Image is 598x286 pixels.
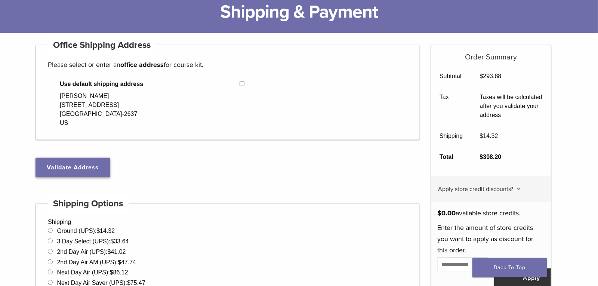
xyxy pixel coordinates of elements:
h4: Office Shipping Address [48,36,156,54]
td: Taxes will be calculated after you validate your address [471,87,551,126]
span: Use default shipping address [60,80,240,89]
span: $ [108,249,111,255]
p: Please select or enter an for course kit. [48,59,407,70]
label: Next Day Air Saver (UPS): [57,280,145,286]
span: $ [118,259,121,265]
bdi: 33.64 [111,238,129,245]
span: $ [438,209,442,217]
bdi: 75.47 [127,280,145,286]
div: [PERSON_NAME] [STREET_ADDRESS] [GEOGRAPHIC_DATA]-2637 US [60,92,137,127]
th: Total [431,147,472,167]
bdi: 308.20 [480,154,502,160]
p: available store credits. [438,207,545,219]
span: $ [96,228,100,234]
span: $ [111,238,114,245]
p: Enter the amount of store credits you want to apply as discount for this order. [438,222,545,256]
span: Apply store credit discounts? [438,185,514,193]
bdi: 14.32 [96,228,115,234]
span: $ [480,154,483,160]
bdi: 14.32 [480,133,498,139]
span: $ [127,280,130,286]
bdi: 293.88 [480,73,502,79]
span: $ [480,73,483,79]
bdi: 47.74 [118,259,136,265]
span: $ [480,133,483,139]
strong: office address [120,61,164,69]
bdi: 41.02 [108,249,126,255]
label: 3 Day Select (UPS): [57,238,129,245]
label: Next Day Air (UPS): [57,269,128,276]
h4: Shipping Options [48,195,129,213]
label: 2nd Day Air (UPS): [57,249,126,255]
label: 2nd Day Air AM (UPS): [57,259,136,265]
th: Tax [431,87,472,126]
h5: Order Summary [431,45,551,62]
button: Validate Address [36,158,110,177]
span: 0.00 [438,209,456,217]
th: Shipping [431,126,472,147]
span: $ [110,269,113,276]
img: caret.svg [517,187,521,190]
bdi: 86.12 [110,269,128,276]
label: Ground (UPS): [57,228,115,234]
a: Back To Top [472,258,547,277]
th: Subtotal [431,66,472,87]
